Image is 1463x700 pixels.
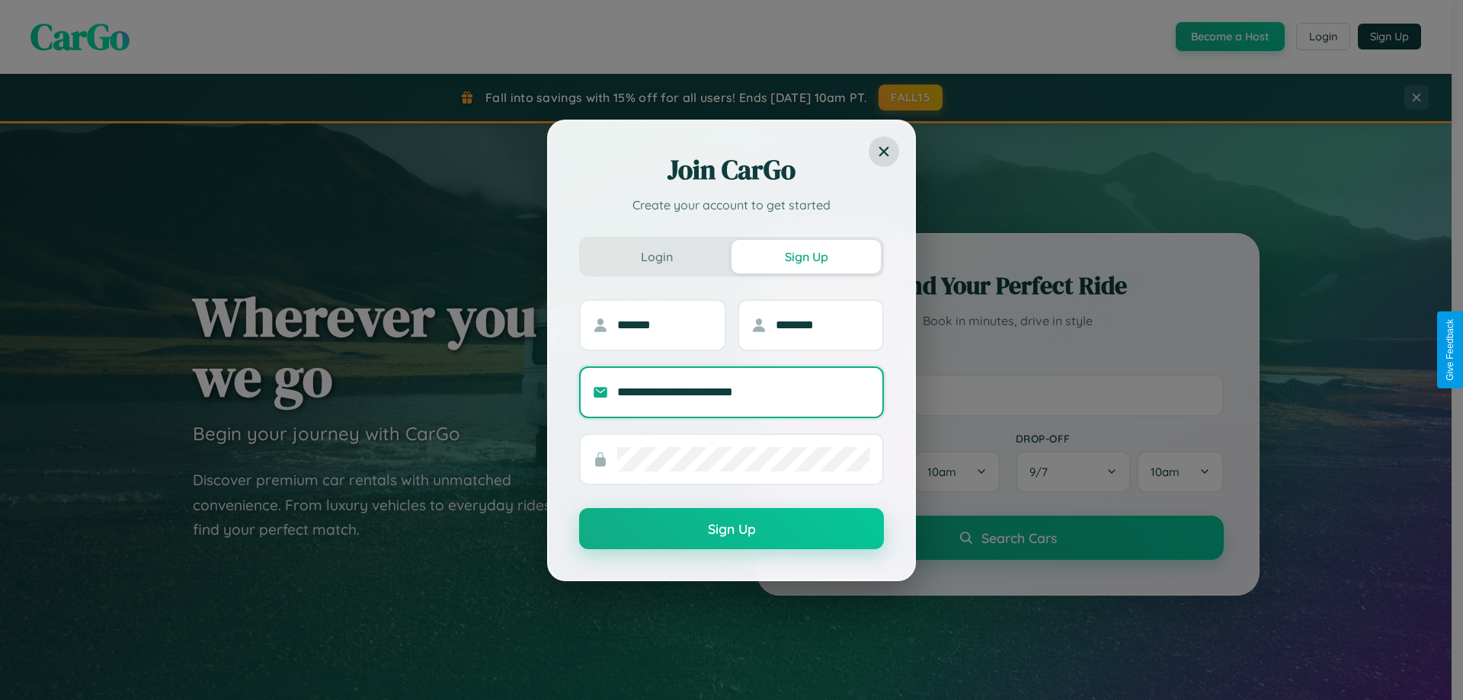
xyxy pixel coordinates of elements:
button: Sign Up [731,240,881,273]
div: Give Feedback [1445,319,1455,381]
button: Sign Up [579,508,884,549]
h2: Join CarGo [579,152,884,188]
p: Create your account to get started [579,196,884,214]
button: Login [582,240,731,273]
